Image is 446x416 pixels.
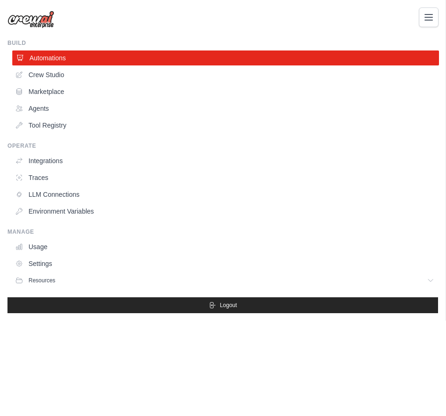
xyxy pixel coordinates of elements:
iframe: Chat Widget [399,371,446,416]
span: Logout [220,301,237,309]
a: Tool Registry [11,118,438,133]
span: Resources [29,277,55,284]
button: Logout [7,297,438,313]
button: Toggle navigation [419,7,439,27]
img: Logo [7,11,54,29]
div: Build [7,39,438,47]
div: Operate [7,142,438,150]
a: Crew Studio [11,67,438,82]
a: Integrations [11,153,438,168]
a: Traces [11,170,438,185]
a: Automations [12,50,439,65]
a: Marketplace [11,84,438,99]
a: LLM Connections [11,187,438,202]
a: Settings [11,256,438,271]
a: Usage [11,239,438,254]
a: Agents [11,101,438,116]
button: Resources [11,273,438,288]
a: Environment Variables [11,204,438,219]
div: Manage [7,228,438,236]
